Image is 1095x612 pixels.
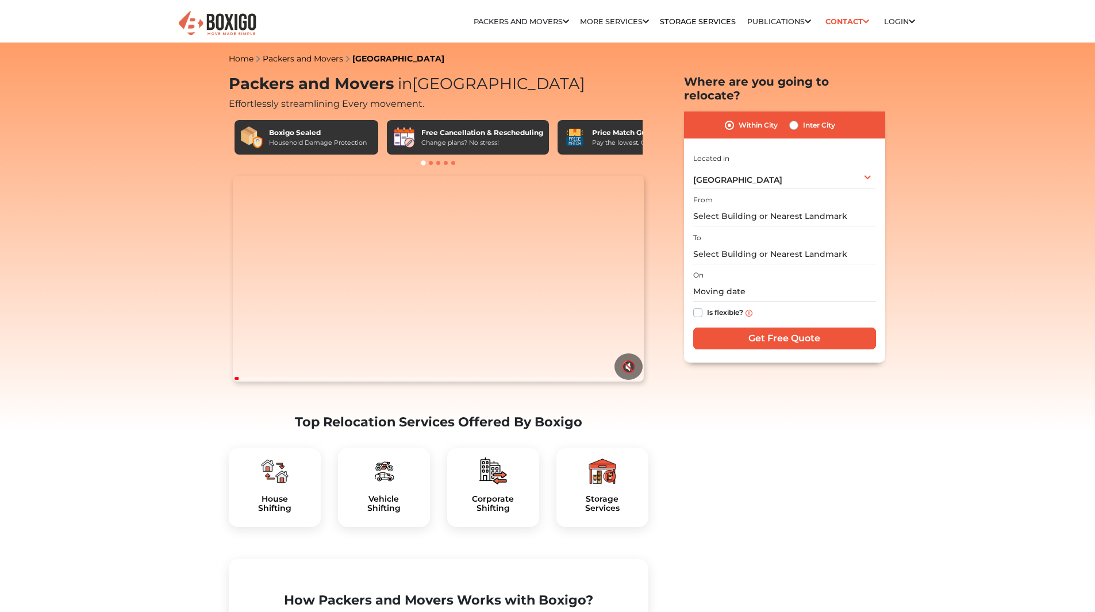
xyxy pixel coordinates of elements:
[238,592,639,608] h2: How Packers and Movers Works with Boxigo?
[693,270,704,280] label: On
[393,126,416,149] img: Free Cancellation & Rescheduling
[474,17,569,26] a: Packers and Movers
[589,457,616,485] img: boxigo_packers_and_movers_plan
[456,494,530,514] a: CorporateShifting
[693,282,876,302] input: Moving date
[394,74,585,93] span: [GEOGRAPHIC_DATA]
[421,128,543,138] div: Free Cancellation & Rescheduling
[421,138,543,148] div: Change plans? No stress!
[684,75,885,102] h2: Where are you going to relocate?
[884,17,915,26] a: Login
[238,494,312,514] a: HouseShifting
[746,310,752,317] img: info
[370,457,398,485] img: boxigo_packers_and_movers_plan
[580,17,649,26] a: More services
[269,128,367,138] div: Boxigo Sealed
[707,306,743,318] label: Is flexible?
[261,457,289,485] img: boxigo_packers_and_movers_plan
[693,244,876,264] input: Select Building or Nearest Landmark
[233,176,644,382] video: Your browser does not support the video tag.
[563,126,586,149] img: Price Match Guarantee
[456,494,530,514] h5: Corporate Shifting
[803,118,835,132] label: Inter City
[347,494,421,514] h5: Vehicle Shifting
[238,494,312,514] h5: House Shifting
[177,10,258,38] img: Boxigo
[269,138,367,148] div: Household Damage Protection
[229,414,648,430] h2: Top Relocation Services Offered By Boxigo
[592,128,679,138] div: Price Match Guarantee
[660,17,736,26] a: Storage Services
[592,138,679,148] div: Pay the lowest. Guaranteed!
[229,98,424,109] span: Effortlessly streamlining Every movement.
[240,126,263,149] img: Boxigo Sealed
[693,195,713,205] label: From
[347,494,421,514] a: VehicleShifting
[566,494,639,514] h5: Storage Services
[352,53,444,64] a: [GEOGRAPHIC_DATA]
[566,494,639,514] a: StorageServices
[747,17,811,26] a: Publications
[693,206,876,226] input: Select Building or Nearest Landmark
[229,53,253,64] a: Home
[479,457,507,485] img: boxigo_packers_and_movers_plan
[739,118,778,132] label: Within City
[398,74,412,93] span: in
[229,75,648,94] h1: Packers and Movers
[693,328,876,349] input: Get Free Quote
[263,53,343,64] a: Packers and Movers
[822,13,873,30] a: Contact
[693,175,782,185] span: [GEOGRAPHIC_DATA]
[693,233,701,243] label: To
[614,353,643,380] button: 🔇
[693,153,729,164] label: Located in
